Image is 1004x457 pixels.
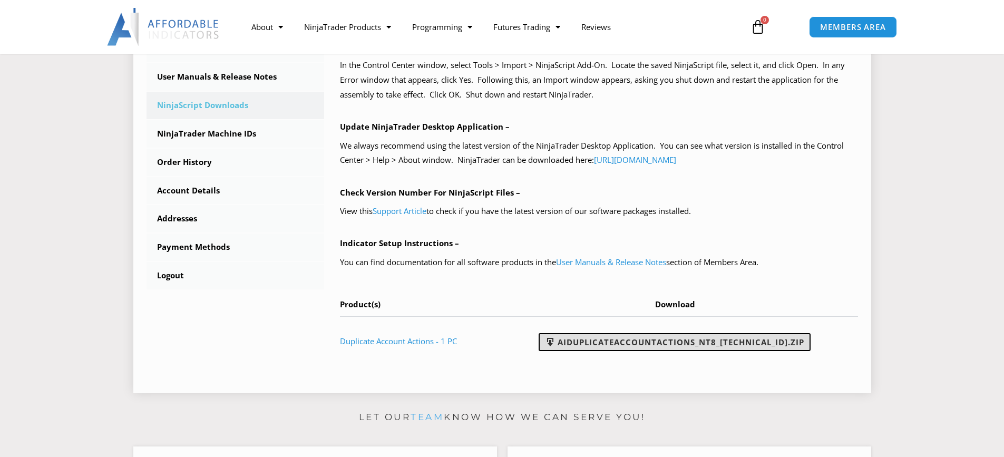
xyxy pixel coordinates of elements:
[147,92,325,119] a: NinjaScript Downloads
[340,255,858,270] p: You can find documentation for all software products in the section of Members Area.
[147,63,325,91] a: User Manuals & Release Notes
[340,238,459,248] b: Indicator Setup Instructions –
[761,16,769,24] span: 0
[735,12,781,42] a: 0
[402,15,483,39] a: Programming
[539,333,811,351] a: AIDuplicateAccountActions_NT8_[TECHNICAL_ID].zip
[147,177,325,205] a: Account Details
[147,35,325,289] nav: Account pages
[655,299,695,309] span: Download
[373,206,426,216] a: Support Article
[340,58,858,102] p: In the Control Center window, select Tools > Import > NinjaScript Add-On. Locate the saved NinjaS...
[340,336,457,346] a: Duplicate Account Actions - 1 PC
[107,8,220,46] img: LogoAI | Affordable Indicators – NinjaTrader
[147,205,325,232] a: Addresses
[594,154,676,165] a: [URL][DOMAIN_NAME]
[241,15,294,39] a: About
[571,15,621,39] a: Reviews
[241,15,738,39] nav: Menu
[809,16,897,38] a: MEMBERS AREA
[147,262,325,289] a: Logout
[820,23,886,31] span: MEMBERS AREA
[147,149,325,176] a: Order History
[147,120,325,148] a: NinjaTrader Machine IDs
[340,121,510,132] b: Update NinjaTrader Desktop Application –
[340,187,520,198] b: Check Version Number For NinjaScript Files –
[340,204,858,219] p: View this to check if you have the latest version of our software packages installed.
[556,257,666,267] a: User Manuals & Release Notes
[340,139,858,168] p: We always recommend using the latest version of the NinjaTrader Desktop Application. You can see ...
[340,299,381,309] span: Product(s)
[483,15,571,39] a: Futures Trading
[294,15,402,39] a: NinjaTrader Products
[133,409,871,426] p: Let our know how we can serve you!
[147,234,325,261] a: Payment Methods
[411,412,444,422] a: team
